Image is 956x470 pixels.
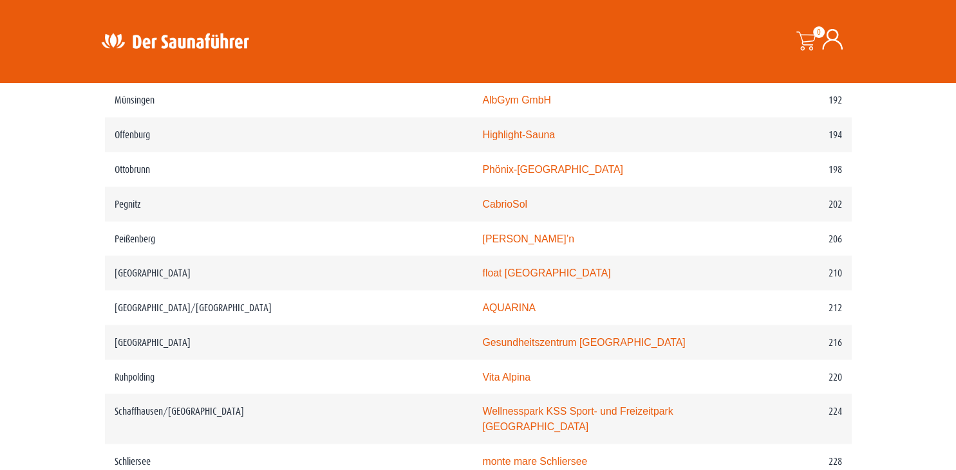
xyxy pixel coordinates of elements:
td: Ruhpolding [105,359,473,394]
td: 194 [735,117,852,152]
td: 220 [735,359,852,394]
td: [GEOGRAPHIC_DATA] [105,325,473,359]
a: AlbGym GmbH [482,95,550,105]
a: monte mare Schliersee [482,455,587,466]
span: 0 [813,26,825,38]
a: [PERSON_NAME]’n [482,233,574,244]
a: float [GEOGRAPHIC_DATA] [482,267,610,278]
td: 212 [735,290,852,325]
td: 224 [735,393,852,444]
td: Ottobrunn [105,152,473,186]
a: Highlight-Sauna [482,129,555,140]
td: 210 [735,255,852,290]
td: [GEOGRAPHIC_DATA] [105,255,473,290]
td: Peißenberg [105,221,473,256]
a: CabrioSol [482,198,527,209]
td: Offenburg [105,117,473,152]
a: Gesundheitszentrum [GEOGRAPHIC_DATA] [482,336,685,347]
a: Vita Alpina [482,371,530,382]
td: Schaffhausen/[GEOGRAPHIC_DATA] [105,393,473,444]
td: 216 [735,325,852,359]
a: Phönix-[GEOGRAPHIC_DATA] [482,163,623,174]
td: [GEOGRAPHIC_DATA]/[GEOGRAPHIC_DATA] [105,290,473,325]
td: Pegnitz [105,186,473,221]
a: AQUARINA [482,302,536,312]
td: 206 [735,221,852,256]
td: 202 [735,186,852,221]
td: 192 [735,83,852,118]
td: Münsingen [105,83,473,118]
a: Wellnesspark KSS Sport- und Freizeitpark [GEOGRAPHIC_DATA] [482,405,673,431]
td: 198 [735,152,852,186]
